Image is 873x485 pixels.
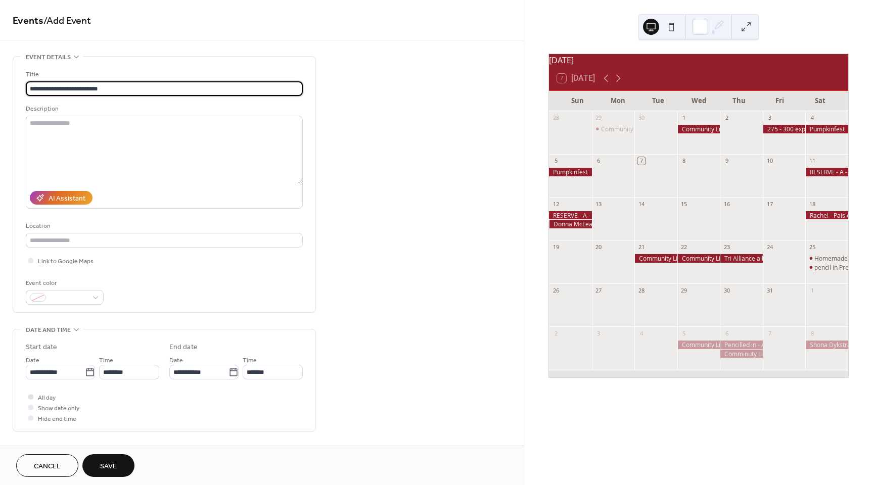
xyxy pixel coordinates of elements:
[26,278,102,288] div: Event color
[43,11,91,31] span: / Add Event
[680,329,688,337] div: 5
[759,91,800,111] div: Fri
[766,114,773,122] div: 3
[552,329,560,337] div: 2
[800,91,840,111] div: Sat
[82,454,134,477] button: Save
[637,157,645,165] div: 7
[766,157,773,165] div: 10
[720,350,763,358] div: Comminuty Living Spaghetti Social- Wiarton
[677,341,720,349] div: Community Living Spaghetti Social Owen Sound
[763,125,806,133] div: 275 - 300 expected Celebration of life - Port Elgin
[637,114,645,122] div: 30
[557,91,598,111] div: Sun
[38,256,94,267] span: Link to Google Maps
[766,286,773,294] div: 31
[169,355,183,366] span: Date
[808,157,816,165] div: 11
[723,200,730,208] div: 16
[723,286,730,294] div: 30
[637,329,645,337] div: 4
[595,200,603,208] div: 13
[38,414,76,424] span: Hide end time
[26,444,79,454] span: Recurring event
[723,157,730,165] div: 9
[549,168,592,176] div: Pumpkinfest
[680,244,688,251] div: 22
[808,329,816,337] div: 8
[592,125,635,133] div: Community Living - Owen Sound - Bayshore - staff appreciation event - Oct 29 5-8pm
[638,91,678,111] div: Tue
[26,221,301,231] div: Location
[677,125,720,133] div: Community Living - Keystone Owen Sound Lunch
[552,157,560,165] div: 5
[595,157,603,165] div: 6
[169,342,198,353] div: End date
[34,461,61,472] span: Cancel
[805,341,848,349] div: Shona Dykstra - youth fundraiser
[549,211,592,220] div: RESERVE - A - BIRD
[26,69,301,80] div: Title
[766,200,773,208] div: 17
[595,114,603,122] div: 29
[26,355,39,366] span: Date
[677,254,720,263] div: Community Living - Staff Appreciation Event - Wiarton - The Propeller club Oct 22 same time
[805,168,848,176] div: RESERVE - A - BIRD
[719,91,759,111] div: Thu
[808,244,816,251] div: 25
[38,403,79,414] span: Show date only
[16,454,78,477] button: Cancel
[678,91,719,111] div: Wed
[808,114,816,122] div: 4
[549,220,592,228] div: Donna McLean - DELIVERY
[595,244,603,251] div: 20
[38,393,56,403] span: All day
[598,91,638,111] div: Mon
[243,355,257,366] span: Time
[549,54,848,66] div: [DATE]
[805,125,848,133] div: Pumpkinfest
[99,355,113,366] span: Time
[805,211,848,220] div: Rachel - Paisley Wedding
[723,329,730,337] div: 6
[680,114,688,122] div: 1
[49,193,85,204] div: AI Assistant
[552,200,560,208] div: 12
[680,157,688,165] div: 8
[637,286,645,294] div: 28
[680,286,688,294] div: 29
[26,52,71,63] span: Event details
[595,329,603,337] div: 3
[637,200,645,208] div: 14
[552,114,560,122] div: 28
[634,254,677,263] div: Community Living - Walkerton - Knights of Columbus - Staff Appreciation Event Oct 21 5 - 8 pm
[13,11,43,31] a: Events
[100,461,117,472] span: Save
[720,341,763,349] div: Pencilled in - Amanda Kinetrics - Lunch
[26,325,71,335] span: Date and time
[30,191,93,205] button: AI Assistant
[26,104,301,114] div: Description
[595,286,603,294] div: 27
[26,342,57,353] div: Start date
[766,329,773,337] div: 7
[805,254,848,263] div: Homemade pie Fundraiser
[723,244,730,251] div: 23
[680,200,688,208] div: 15
[808,286,816,294] div: 1
[808,200,816,208] div: 18
[720,254,763,263] div: Tri Alliance all Board Lunch Meeting
[805,263,848,272] div: pencil in Pregnancy Crisis Fundraisder
[723,114,730,122] div: 2
[637,244,645,251] div: 21
[552,244,560,251] div: 19
[766,244,773,251] div: 24
[552,286,560,294] div: 26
